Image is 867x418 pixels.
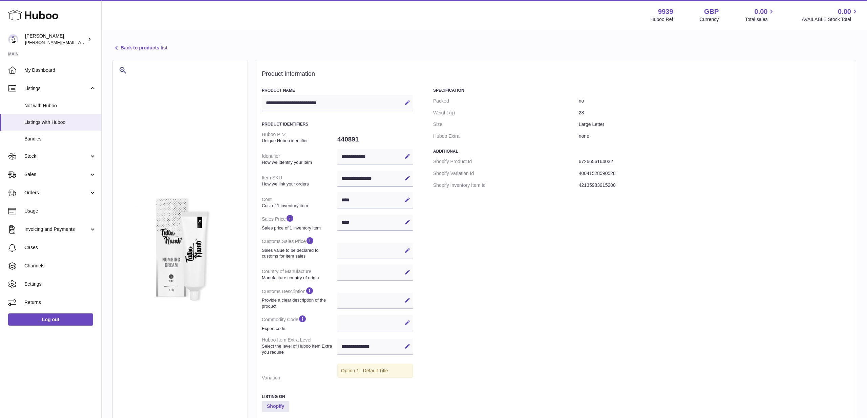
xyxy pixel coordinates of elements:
[579,107,849,119] dd: 28
[8,34,18,44] img: tommyhardy@hotmail.com
[262,159,336,166] strong: How we identify your item
[262,122,413,127] h3: Product Identifiers
[658,7,673,16] strong: 9939
[337,132,413,147] dd: 440891
[579,95,849,107] dd: no
[262,343,336,355] strong: Select the level of Huboo Item Extra you require
[24,171,89,178] span: Sales
[262,334,337,358] dt: Huboo Item Extra Level
[25,33,86,46] div: [PERSON_NAME]
[755,7,768,16] span: 0.00
[112,44,167,52] a: Back to products list
[262,203,336,209] strong: Cost of 1 inventory item
[25,40,136,45] span: [PERSON_NAME][EMAIL_ADDRESS][DOMAIN_NAME]
[262,70,849,78] h2: Product Information
[337,364,413,378] div: Option 1 : Default Title
[262,181,336,187] strong: How we link your orders
[262,284,337,312] dt: Customs Description
[262,247,336,259] strong: Sales value to be declared to customs for item sales
[262,138,336,144] strong: Unique Huboo identifier
[262,266,337,283] dt: Country of Manufacture
[579,168,849,179] dd: 40041528590528
[579,179,849,191] dd: 42135983915200
[24,263,96,269] span: Channels
[433,156,579,168] dt: Shopify Product Id
[579,156,849,168] dd: 6726656164032
[262,401,289,412] strong: Shopify
[262,297,336,309] strong: Provide a clear description of the product
[262,129,337,146] dt: Huboo P №
[24,281,96,287] span: Settings
[433,118,579,130] dt: Size
[704,7,719,16] strong: GBP
[8,313,93,326] a: Log out
[651,16,673,23] div: Huboo Ref
[745,7,775,23] a: 0.00 Total sales
[24,136,96,142] span: Bundles
[433,130,579,142] dt: Huboo Extra
[262,372,337,384] dt: Variation
[802,7,859,23] a: 0.00 AVAILABLE Stock Total
[700,16,719,23] div: Currency
[262,312,337,334] dt: Commodity Code
[24,103,96,109] span: Not with Huboo
[24,153,89,159] span: Stock
[433,107,579,119] dt: Weight (g)
[433,88,849,93] h3: Specification
[120,190,241,311] img: 99391730978820.jpg
[262,225,336,231] strong: Sales price of 1 inventory item
[24,119,96,126] span: Listings with Huboo
[24,226,89,233] span: Invoicing and Payments
[24,299,96,306] span: Returns
[24,67,96,73] span: My Dashboard
[24,244,96,251] span: Cases
[433,149,849,154] h3: Additional
[838,7,851,16] span: 0.00
[262,211,337,234] dt: Sales Price
[262,234,337,262] dt: Customs Sales Price
[24,190,89,196] span: Orders
[262,326,336,332] strong: Export code
[262,194,337,211] dt: Cost
[262,394,413,399] h3: Listing On
[433,168,579,179] dt: Shopify Variation Id
[262,172,337,190] dt: Item SKU
[262,275,336,281] strong: Manufacture country of origin
[262,150,337,168] dt: Identifier
[745,16,775,23] span: Total sales
[24,208,96,214] span: Usage
[24,85,89,92] span: Listings
[579,130,849,142] dd: none
[579,118,849,130] dd: Large Letter
[262,88,413,93] h3: Product Name
[433,95,579,107] dt: Packed
[802,16,859,23] span: AVAILABLE Stock Total
[433,179,579,191] dt: Shopify Inventory Item Id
